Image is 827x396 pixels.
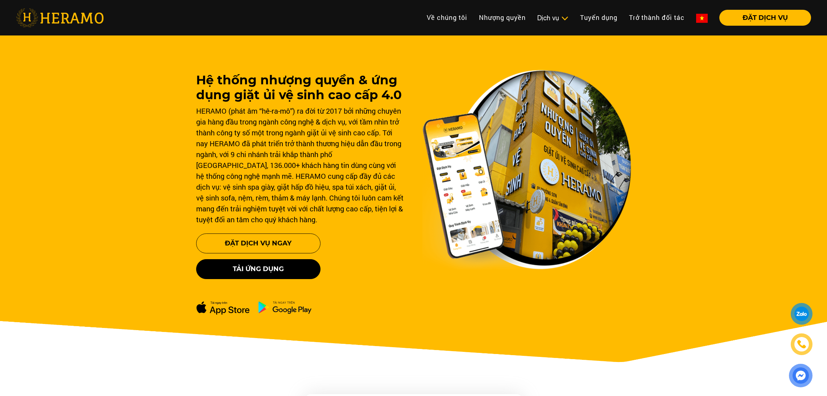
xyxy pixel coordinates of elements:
img: heramo-logo.png [16,8,104,27]
a: ĐẶT DỊCH VỤ [714,14,811,21]
a: phone-icon [792,334,811,354]
div: HERAMO (phát âm “hê-ra-mô”) ra đời từ 2017 bởi những chuyên gia hàng đầu trong ngành công nghệ & ... [196,105,405,225]
img: vn-flag.png [696,14,708,23]
img: banner [422,70,631,270]
button: ĐẶT DỊCH VỤ [719,10,811,26]
div: Dịch vụ [537,13,568,23]
img: ch-dowload [258,301,312,314]
img: subToggleIcon [561,15,568,22]
button: Tải ứng dụng [196,259,321,279]
h1: Hệ thống nhượng quyền & ứng dụng giặt ủi vệ sinh cao cấp 4.0 [196,73,405,102]
a: Tuyển dụng [574,10,623,25]
a: Nhượng quyền [473,10,532,25]
a: Trở thành đối tác [623,10,690,25]
img: phone-icon [798,340,806,348]
img: apple-dowload [196,301,250,315]
a: Về chúng tôi [421,10,473,25]
button: Đặt Dịch Vụ Ngay [196,233,321,253]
